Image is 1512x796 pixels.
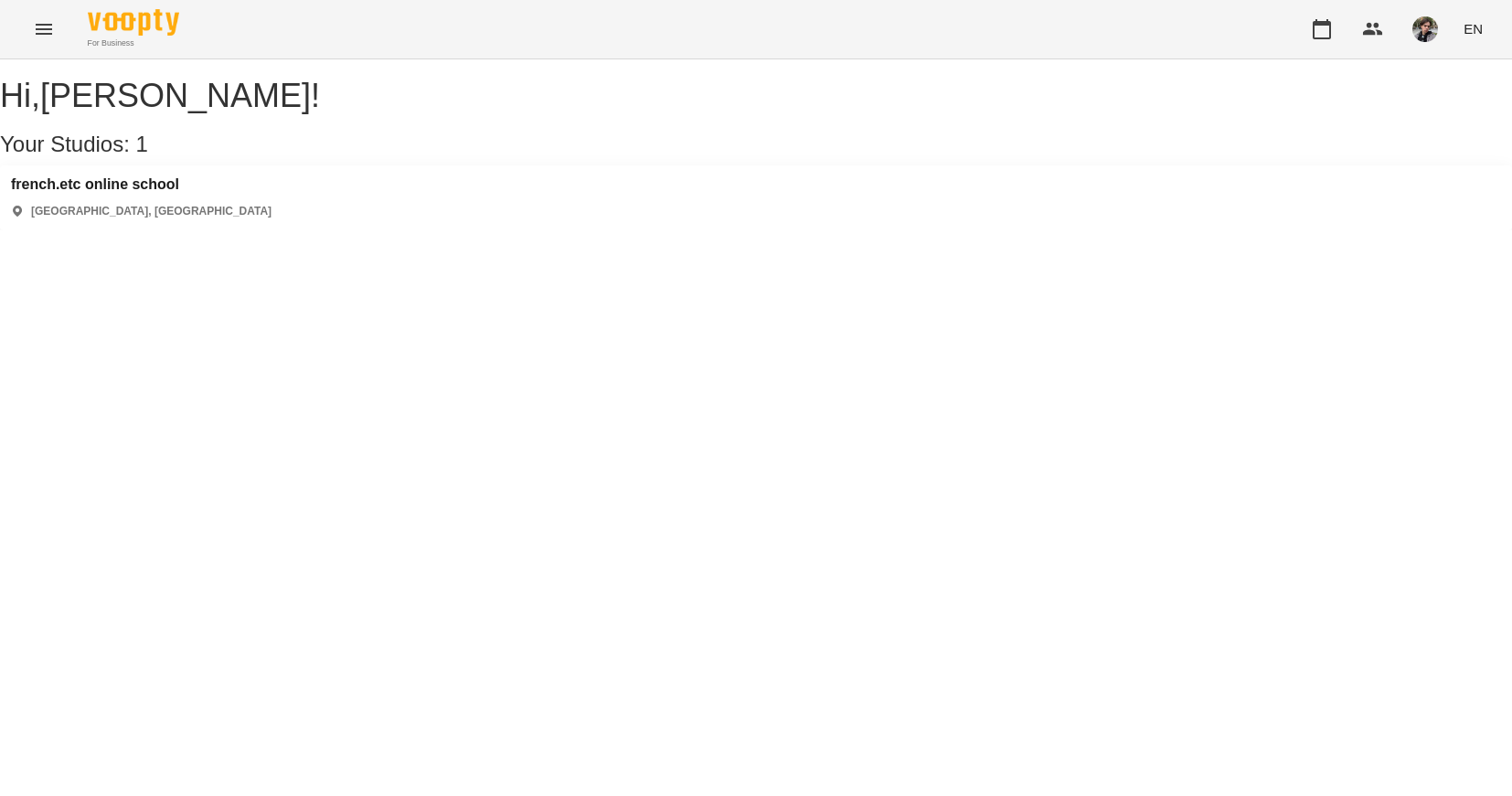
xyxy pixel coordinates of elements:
span: EN [1464,19,1483,38]
p: [GEOGRAPHIC_DATA], [GEOGRAPHIC_DATA] [31,204,272,219]
img: Voopty Logo [88,9,179,36]
span: 1 [136,132,148,156]
img: 3324ceff06b5eb3c0dd68960b867f42f.jpeg [1412,16,1438,42]
span: For Business [88,37,179,49]
a: french.etc online school [11,176,272,193]
button: EN [1456,12,1490,46]
button: Menu [22,7,66,51]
